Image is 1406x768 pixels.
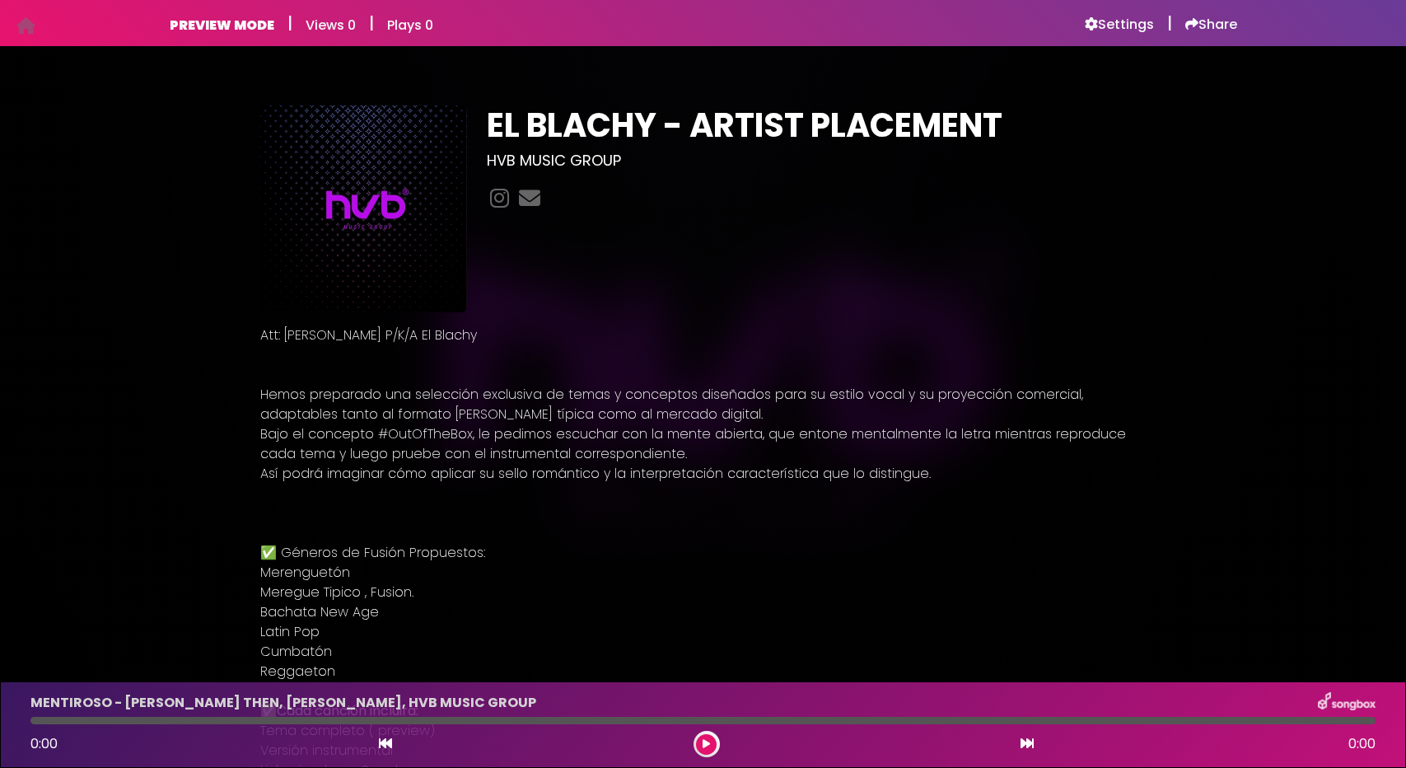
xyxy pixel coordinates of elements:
[260,642,1147,662] p: Cumbatón
[30,734,58,753] span: 0:00
[170,17,274,33] h6: PREVIEW MODE
[260,424,1147,464] p: Bajo el concepto #OutOfTheBox, le pedimos escuchar con la mente abierta, que entone mentalmente l...
[260,602,1147,622] p: Bachata New Age
[287,13,292,33] h5: |
[1167,13,1172,33] h5: |
[369,13,374,33] h5: |
[260,385,1147,424] p: Hemos preparado una selección exclusiva de temas y conceptos diseñados para su estilo vocal y su ...
[487,152,1147,170] h3: HVB MUSIC GROUP
[30,693,536,713] p: MENTIROSO - [PERSON_NAME] THEN, [PERSON_NAME], HVB MUSIC GROUP
[260,662,1147,681] p: Reggaeton
[260,622,1147,642] p: Latin Pop
[260,325,1147,345] p: Att: [PERSON_NAME] P/K/A El Blachy
[487,105,1147,145] h1: EL BLACHY - ARTIST PLACEMENT
[1185,16,1237,33] a: Share
[1348,734,1376,754] span: 0:00
[260,543,1147,563] p: ✅ Géneros de Fusión Propuestos:
[387,17,433,33] h6: Plays 0
[260,464,1147,484] p: Así podrá imaginar cómo aplicar su sello romántico y la interpretación característica que lo dist...
[1085,16,1154,33] a: Settings
[260,563,1147,583] p: Merenguetón
[1318,692,1376,714] img: songbox-logo-white.png
[306,17,356,33] h6: Views 0
[260,583,1147,602] p: Meregue Tipico , Fusion.
[260,105,467,312] img: ECJrYCpsQLOSUcl9Yvpd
